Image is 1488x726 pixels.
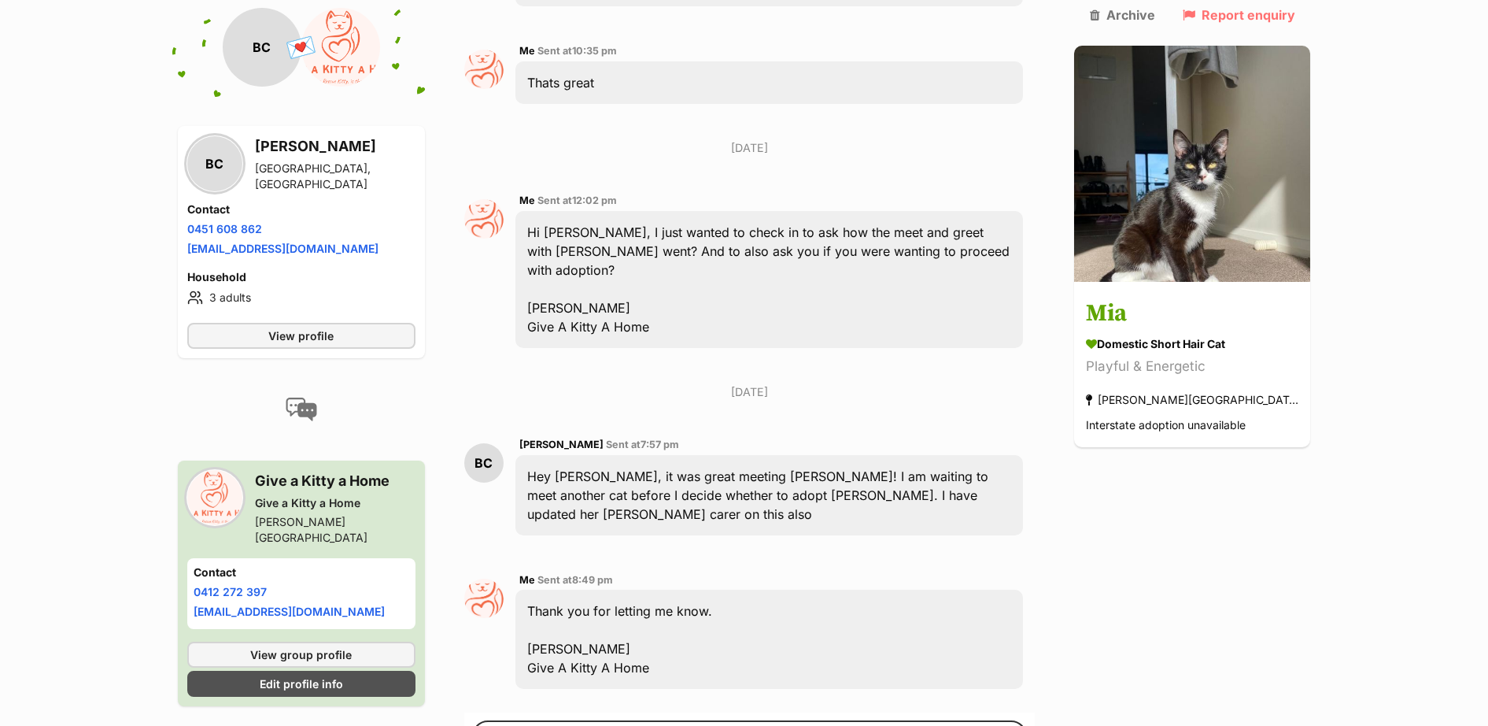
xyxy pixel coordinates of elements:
[187,288,415,307] li: 3 adults
[187,136,242,191] div: BC
[1086,336,1298,353] div: Domestic Short Hair Cat
[519,194,535,206] span: Me
[1086,297,1298,332] h3: Mia
[255,161,415,192] div: [GEOGRAPHIC_DATA], [GEOGRAPHIC_DATA]
[606,439,679,450] span: Sent at
[641,439,679,450] span: 7:57 pm
[1086,390,1298,411] div: [PERSON_NAME][GEOGRAPHIC_DATA]
[187,269,415,285] h4: Household
[255,135,415,157] h3: [PERSON_NAME]
[464,139,1036,156] p: [DATE]
[572,45,617,57] span: 10:35 pm
[283,31,319,65] span: 💌
[255,470,415,492] h3: Give a Kitty a Home
[223,8,301,87] div: BC
[1183,8,1295,22] a: Report enquiry
[187,222,262,235] a: 0451 608 862
[464,443,504,483] div: BC
[515,590,1024,689] div: Thank you for letting me know. [PERSON_NAME] Give A Kitty A Home
[260,676,343,692] span: Edit profile info
[187,202,415,217] h4: Contact
[187,642,415,668] a: View group profile
[537,45,617,57] span: Sent at
[1074,46,1310,282] img: Mia
[464,383,1036,400] p: [DATE]
[519,45,535,57] span: Me
[537,574,613,586] span: Sent at
[187,323,415,349] a: View profile
[515,455,1024,535] div: Hey [PERSON_NAME], it was great meeting [PERSON_NAME]! I am waiting to meet another cat before I ...
[515,211,1024,348] div: Hi [PERSON_NAME], I just wanted to check in to ask how the meet and greet with [PERSON_NAME] went...
[286,398,317,421] img: conversation-icon-4a6f8262b818ee0b60e3300018af0b2d0b884aa5de6e9bcb8d3d4eeb1a70a7c4.svg
[194,585,267,598] a: 0412 272 397
[1090,8,1155,22] a: Archive
[572,574,613,586] span: 8:49 pm
[1086,357,1298,378] div: Playful & Energetic
[464,199,504,239] img: Give a Kitty a Home profile pic
[572,194,617,206] span: 12:02 pm
[464,579,504,618] img: Give a Kitty a Home profile pic
[537,194,617,206] span: Sent at
[250,646,352,663] span: View group profile
[464,50,504,89] img: Give a Kitty a Home profile pic
[194,605,385,618] a: [EMAIL_ADDRESS][DOMAIN_NAME]
[1074,285,1310,448] a: Mia Domestic Short Hair Cat Playful & Energetic [PERSON_NAME][GEOGRAPHIC_DATA] Interstate adoptio...
[255,495,415,511] div: Give a Kitty a Home
[255,514,415,546] div: [PERSON_NAME][GEOGRAPHIC_DATA]
[187,242,378,255] a: [EMAIL_ADDRESS][DOMAIN_NAME]
[301,8,380,87] img: Give a Kitty a Home profile pic
[519,439,604,450] span: [PERSON_NAME]
[268,328,334,344] span: View profile
[187,671,415,697] a: Edit profile info
[187,470,242,525] img: Give a Kitty a Home profile pic
[515,61,1024,104] div: Thats great
[519,574,535,586] span: Me
[194,565,409,580] h4: Contact
[1086,419,1246,432] span: Interstate adoption unavailable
